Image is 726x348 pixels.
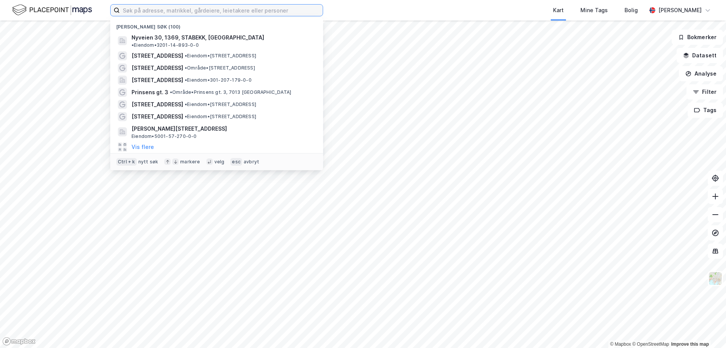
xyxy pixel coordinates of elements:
div: markere [180,159,200,165]
div: Mine Tags [580,6,608,15]
span: [STREET_ADDRESS] [132,76,183,85]
button: Filter [686,84,723,100]
a: Mapbox [610,342,631,347]
span: Nyveien 30, 1369, STABEKK, [GEOGRAPHIC_DATA] [132,33,264,42]
input: Søk på adresse, matrikkel, gårdeiere, leietakere eller personer [120,5,323,16]
span: Område • Prinsens gt. 3, 7013 [GEOGRAPHIC_DATA] [170,89,291,95]
span: [STREET_ADDRESS] [132,100,183,109]
span: • [170,89,172,95]
div: nytt søk [138,159,159,165]
iframe: Chat Widget [688,312,726,348]
span: Eiendom • [STREET_ADDRESS] [185,53,256,59]
button: Datasett [677,48,723,63]
div: velg [214,159,225,165]
span: [STREET_ADDRESS] [132,63,183,73]
span: Eiendom • 301-207-179-0-0 [185,77,252,83]
span: Eiendom • 5001-57-270-0-0 [132,133,197,139]
button: Analyse [679,66,723,81]
button: Bokmerker [672,30,723,45]
div: [PERSON_NAME] [658,6,702,15]
span: • [132,42,134,48]
div: Kart [553,6,564,15]
a: Mapbox homepage [2,337,36,346]
span: Eiendom • [STREET_ADDRESS] [185,101,256,108]
span: [STREET_ADDRESS] [132,112,183,121]
span: Område • [STREET_ADDRESS] [185,65,255,71]
span: [PERSON_NAME][STREET_ADDRESS] [132,124,314,133]
span: [STREET_ADDRESS] [132,51,183,60]
div: Ctrl + k [116,158,137,166]
span: Eiendom • [STREET_ADDRESS] [185,114,256,120]
span: • [185,114,187,119]
a: OpenStreetMap [632,342,669,347]
span: • [185,101,187,107]
span: • [185,53,187,59]
span: Eiendom • 3201-14-893-0-0 [132,42,199,48]
span: Prinsens gt. 3 [132,88,168,97]
div: Bolig [625,6,638,15]
img: logo.f888ab2527a4732fd821a326f86c7f29.svg [12,3,92,17]
button: Vis flere [132,142,154,152]
div: [PERSON_NAME] søk (100) [110,18,323,32]
div: esc [230,158,242,166]
div: avbryt [244,159,259,165]
span: • [185,65,187,71]
button: Tags [688,103,723,118]
a: Improve this map [671,342,709,347]
img: Z [708,271,723,286]
span: • [185,77,187,83]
